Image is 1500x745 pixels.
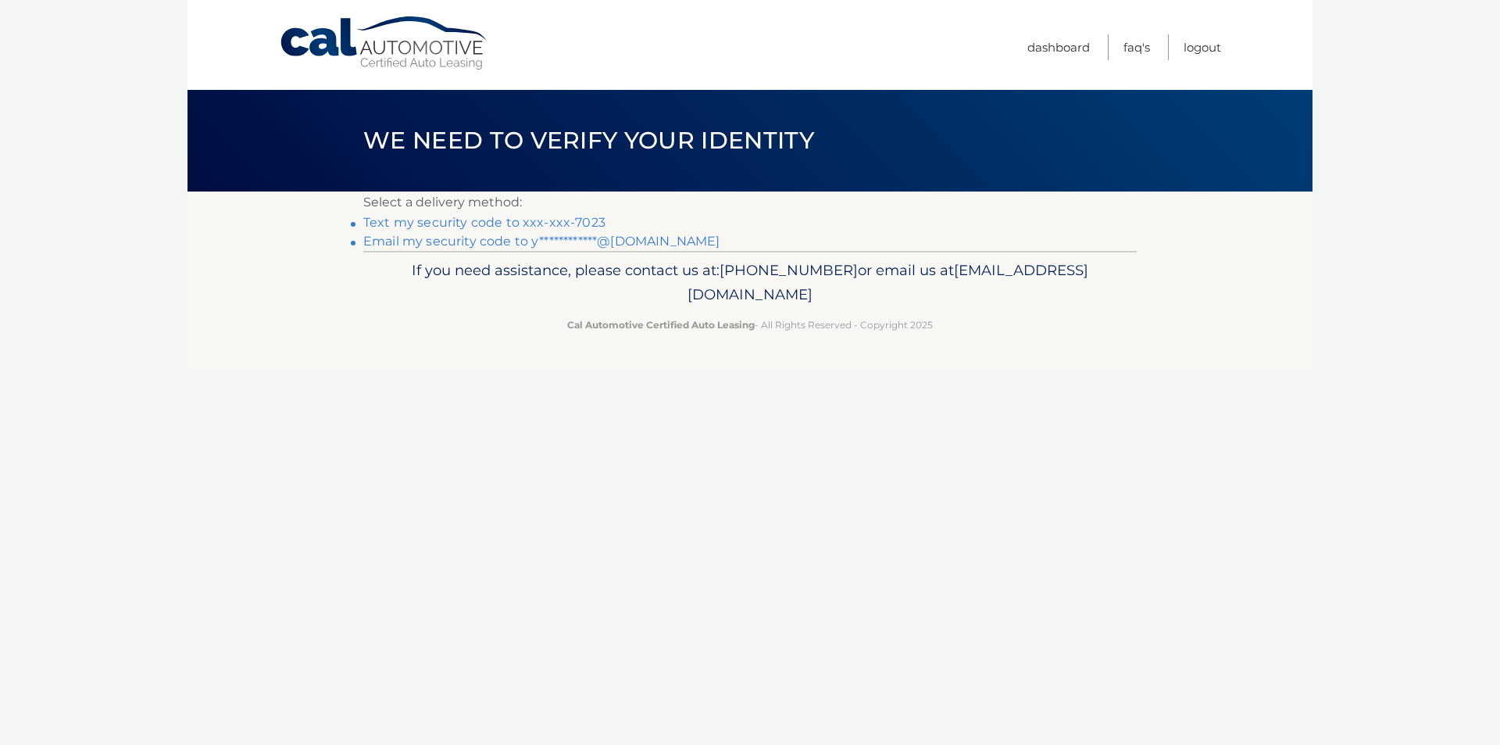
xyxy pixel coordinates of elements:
[567,319,755,331] strong: Cal Automotive Certified Auto Leasing
[363,192,1137,213] p: Select a delivery method:
[1027,34,1090,60] a: Dashboard
[1123,34,1150,60] a: FAQ's
[279,16,490,71] a: Cal Automotive
[373,317,1127,333] p: - All Rights Reserved - Copyright 2025
[720,261,858,279] span: [PHONE_NUMBER]
[363,215,605,230] a: Text my security code to xxx-xxx-7023
[373,258,1127,308] p: If you need assistance, please contact us at: or email us at
[1184,34,1221,60] a: Logout
[363,126,814,155] span: We need to verify your identity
